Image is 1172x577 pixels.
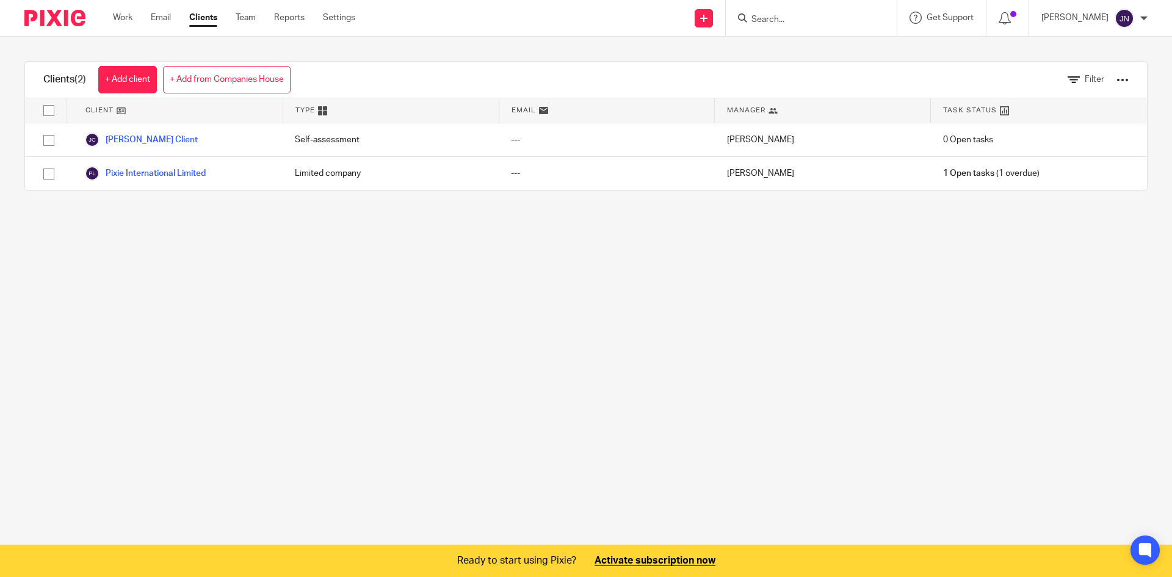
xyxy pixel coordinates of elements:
[943,167,994,180] span: 1 Open tasks
[151,12,171,24] a: Email
[85,132,99,147] img: svg%3E
[943,134,993,146] span: 0 Open tasks
[274,12,305,24] a: Reports
[236,12,256,24] a: Team
[750,15,860,26] input: Search
[85,166,206,181] a: Pixie International Limited
[715,123,931,156] div: [PERSON_NAME]
[1085,75,1104,84] span: Filter
[113,12,132,24] a: Work
[927,13,974,22] span: Get Support
[283,157,499,190] div: Limited company
[85,166,99,181] img: svg%3E
[43,73,86,86] h1: Clients
[24,10,85,26] img: Pixie
[295,105,315,115] span: Type
[74,74,86,84] span: (2)
[323,12,355,24] a: Settings
[1041,12,1109,24] p: [PERSON_NAME]
[98,66,157,93] a: + Add client
[85,105,114,115] span: Client
[163,66,291,93] a: + Add from Companies House
[943,105,997,115] span: Task Status
[499,123,715,156] div: ---
[85,132,198,147] a: [PERSON_NAME] Client
[189,12,217,24] a: Clients
[37,99,60,122] input: Select all
[727,105,765,115] span: Manager
[715,157,931,190] div: [PERSON_NAME]
[943,167,1040,180] span: (1 overdue)
[1115,9,1134,28] img: svg%3E
[512,105,536,115] span: Email
[499,157,715,190] div: ---
[283,123,499,156] div: Self-assessment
